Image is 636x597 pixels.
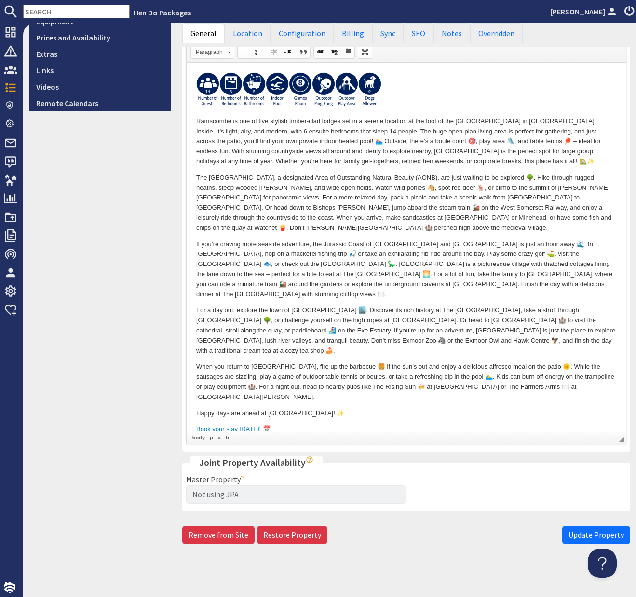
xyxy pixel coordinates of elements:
input: SEARCH [23,5,130,18]
a: Increase Indent [281,46,294,58]
a: Links [29,62,171,79]
legend: Joint Property Availability [190,456,323,470]
img: staytech_i_w-64f4e8e9ee0a9c174fd5317b4b171b261742d2d393467e5bdba4413f4f884c10.svg [4,582,15,593]
a: Billing [334,23,372,43]
a: Link [314,46,327,58]
a: Unlink [327,46,341,58]
a: p element [208,433,215,442]
span: Paragraph [191,46,225,58]
a: Videos [29,79,171,95]
a: Anchor [341,46,354,58]
a: Book your stay [DATE]! 📅 [10,363,84,370]
span: Update Property [568,530,624,540]
a: Decrease Indent [267,46,281,58]
a: Maximize [358,46,372,58]
label: Master Property [186,475,246,484]
a: Extras [29,46,171,62]
a: Notes [433,23,470,43]
a: Paragraph [190,45,234,59]
a: Restore Property [257,526,327,544]
a: Remote Calendars [29,95,171,111]
a: [PERSON_NAME] [550,6,619,17]
button: Update Property [562,526,630,544]
a: Block Quote [297,46,310,58]
iframe: Toggle Customer Support [588,549,617,578]
a: Prices and Availability [29,29,171,46]
span: Resize [619,437,624,442]
a: b element [224,433,231,442]
a: Insert/Remove Numbered List [238,46,251,58]
a: SEO [404,23,433,43]
a: a element [216,433,223,442]
a: body element [190,433,207,442]
a: Sync [372,23,404,43]
iframe: Rich Text Editor, property_description [187,63,626,431]
a: Overridden [470,23,523,43]
i: Show hints [306,456,313,464]
a: Location [225,23,271,43]
a: Insert/Remove Bulleted List [251,46,265,58]
a: Remove from Site [182,526,255,544]
a: Hen Do Packages [134,8,191,17]
a: Configuration [271,23,334,43]
a: General [182,23,225,43]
